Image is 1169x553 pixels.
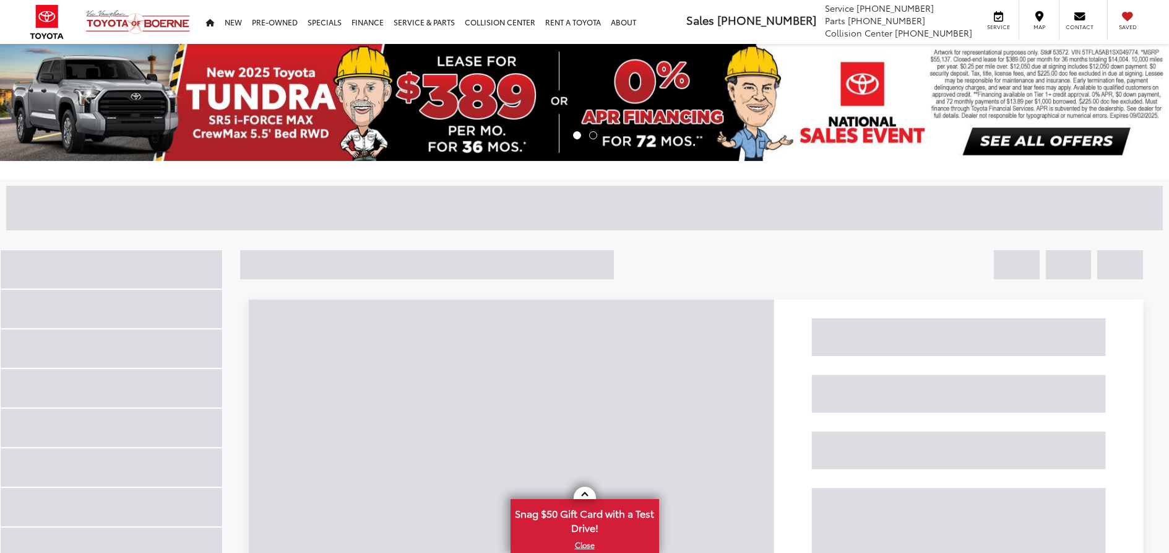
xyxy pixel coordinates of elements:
span: [PHONE_NUMBER] [895,27,972,39]
img: Vic Vaughan Toyota of Boerne [85,9,191,35]
span: [PHONE_NUMBER] [848,14,925,27]
span: Collision Center [825,27,892,39]
span: Parts [825,14,845,27]
span: Contact [1066,23,1094,31]
span: Map [1025,23,1053,31]
span: Snag $50 Gift Card with a Test Drive! [512,500,658,538]
span: [PHONE_NUMBER] [717,12,816,28]
span: Sales [686,12,714,28]
span: Service [825,2,854,14]
span: Service [985,23,1012,31]
span: Saved [1114,23,1141,31]
span: [PHONE_NUMBER] [856,2,934,14]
